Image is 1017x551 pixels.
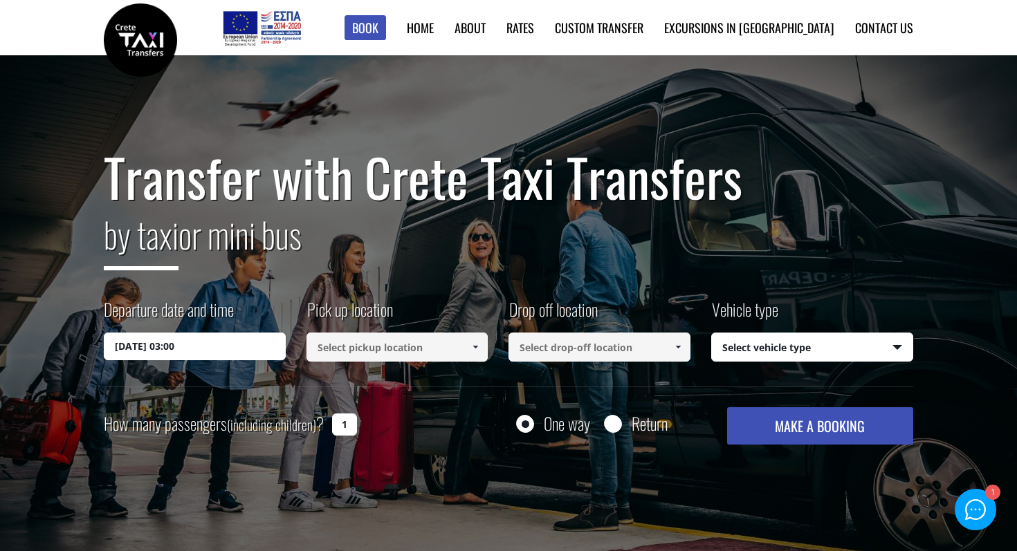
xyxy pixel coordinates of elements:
[855,19,913,37] a: Contact us
[407,19,434,37] a: Home
[221,7,303,48] img: e-bannersEUERDF180X90.jpg
[345,15,386,41] a: Book
[985,485,1000,500] div: 1
[544,415,590,432] label: One way
[104,208,178,270] span: by taxi
[104,31,177,46] a: Crete Taxi Transfers | Safe Taxi Transfer Services from to Heraklion Airport, Chania Airport, Ret...
[666,333,689,362] a: Show All Items
[464,333,487,362] a: Show All Items
[632,415,668,432] label: Return
[508,297,598,333] label: Drop off location
[506,19,534,37] a: Rates
[455,19,486,37] a: About
[104,148,913,206] h1: Transfer with Crete Taxi Transfers
[712,333,913,362] span: Select vehicle type
[555,19,643,37] a: Custom Transfer
[306,333,488,362] input: Select pickup location
[727,407,913,445] button: MAKE A BOOKING
[711,297,778,333] label: Vehicle type
[104,407,324,441] label: How many passengers ?
[104,297,234,333] label: Departure date and time
[104,206,913,281] h2: or mini bus
[306,297,393,333] label: Pick up location
[104,3,177,77] img: Crete Taxi Transfers | Safe Taxi Transfer Services from to Heraklion Airport, Chania Airport, Ret...
[227,414,316,435] small: (including children)
[664,19,834,37] a: Excursions in [GEOGRAPHIC_DATA]
[508,333,690,362] input: Select drop-off location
